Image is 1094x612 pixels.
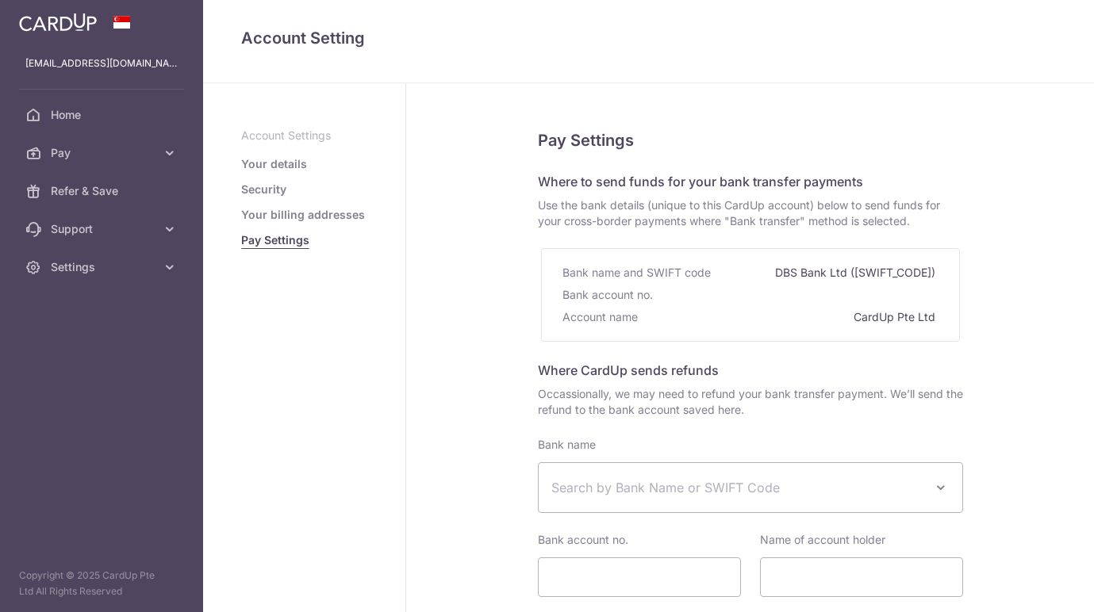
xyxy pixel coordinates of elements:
span: Where CardUp sends refunds [538,362,719,378]
div: CardUp Pte Ltd [854,306,939,328]
span: Occassionally, we may need to refund your bank transfer payment. We’ll send the refund to the ban... [538,386,963,418]
span: Where to send funds for your bank transfer payments [538,174,863,189]
div: Bank name and SWIFT code [562,262,714,284]
span: Settings [51,259,155,275]
span: Support [51,221,155,237]
span: translation missing: en.refund_bank_accounts.show.title.account_setting [241,29,365,48]
div: Bank account no. [562,284,656,306]
span: Search by Bank Name or SWIFT Code [551,478,924,497]
span: Use the bank details (unique to this CardUp account) below to send funds for your cross-border pa... [538,197,963,229]
h5: Pay Settings [538,128,963,153]
p: [EMAIL_ADDRESS][DOMAIN_NAME] [25,55,178,71]
div: Account name [562,306,641,328]
label: Name of account holder [760,532,885,548]
div: DBS Bank Ltd ([SWIFT_CODE]) [775,262,939,284]
a: Your billing addresses [241,207,365,223]
span: Pay [51,145,155,161]
a: Security [241,182,286,197]
label: Bank name [538,437,596,453]
span: Refer & Save [51,183,155,199]
span: Home [51,107,155,123]
a: Pay Settings [241,232,309,248]
img: CardUp [19,13,97,32]
p: Account Settings [241,128,367,143]
a: Your details [241,156,307,172]
label: Bank account no. [538,532,628,548]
